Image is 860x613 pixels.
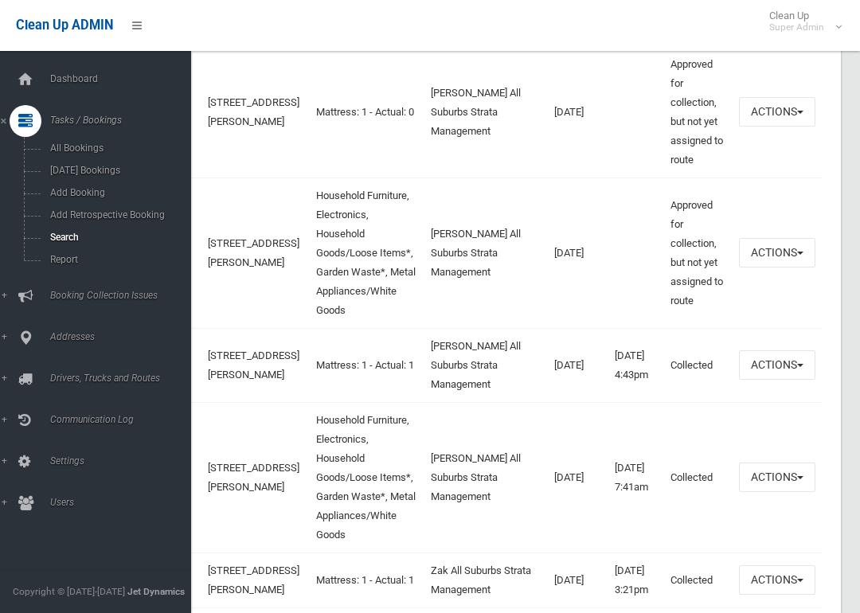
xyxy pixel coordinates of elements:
[664,328,732,402] td: Collected
[127,586,185,597] strong: Jet Dynamics
[45,165,178,176] span: [DATE] Bookings
[45,290,191,301] span: Booking Collection Issues
[208,237,299,268] a: [STREET_ADDRESS][PERSON_NAME]
[208,96,299,127] a: [STREET_ADDRESS][PERSON_NAME]
[739,565,815,595] button: Actions
[548,178,608,328] td: [DATE]
[208,462,299,493] a: [STREET_ADDRESS][PERSON_NAME]
[45,115,191,126] span: Tasks / Bookings
[45,187,178,198] span: Add Booking
[45,497,191,508] span: Users
[664,178,732,328] td: Approved for collection, but not yet assigned to route
[45,209,178,221] span: Add Retrospective Booking
[45,373,191,384] span: Drivers, Trucks and Routes
[664,46,732,178] td: Approved for collection, but not yet assigned to route
[45,254,178,265] span: Report
[608,552,665,607] td: [DATE] 3:21pm
[548,402,608,552] td: [DATE]
[424,46,548,178] td: [PERSON_NAME] All Suburbs Strata Management
[548,46,608,178] td: [DATE]
[739,97,815,127] button: Actions
[424,328,548,402] td: [PERSON_NAME] All Suburbs Strata Management
[424,178,548,328] td: [PERSON_NAME] All Suburbs Strata Management
[608,402,665,552] td: [DATE] 7:41am
[45,232,178,243] span: Search
[424,402,548,552] td: [PERSON_NAME] All Suburbs Strata Management
[13,586,125,597] span: Copyright © [DATE]-[DATE]
[208,564,299,595] a: [STREET_ADDRESS][PERSON_NAME]
[310,552,424,607] td: Mattress: 1 - Actual: 1
[310,328,424,402] td: Mattress: 1 - Actual: 1
[45,73,191,84] span: Dashboard
[739,238,815,267] button: Actions
[548,552,608,607] td: [DATE]
[45,414,191,425] span: Communication Log
[761,10,840,33] span: Clean Up
[424,552,548,607] td: Zak All Suburbs Strata Management
[769,21,824,33] small: Super Admin
[739,350,815,380] button: Actions
[739,463,815,492] button: Actions
[310,178,424,328] td: Household Furniture, Electronics, Household Goods/Loose Items*, Garden Waste*, Metal Appliances/W...
[45,455,191,467] span: Settings
[664,552,732,607] td: Collected
[664,402,732,552] td: Collected
[608,328,665,402] td: [DATE] 4:43pm
[45,143,178,154] span: All Bookings
[310,46,424,178] td: Mattress: 1 - Actual: 0
[45,331,191,342] span: Addresses
[208,349,299,381] a: [STREET_ADDRESS][PERSON_NAME]
[16,18,113,33] span: Clean Up ADMIN
[310,402,424,552] td: Household Furniture, Electronics, Household Goods/Loose Items*, Garden Waste*, Metal Appliances/W...
[548,328,608,402] td: [DATE]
